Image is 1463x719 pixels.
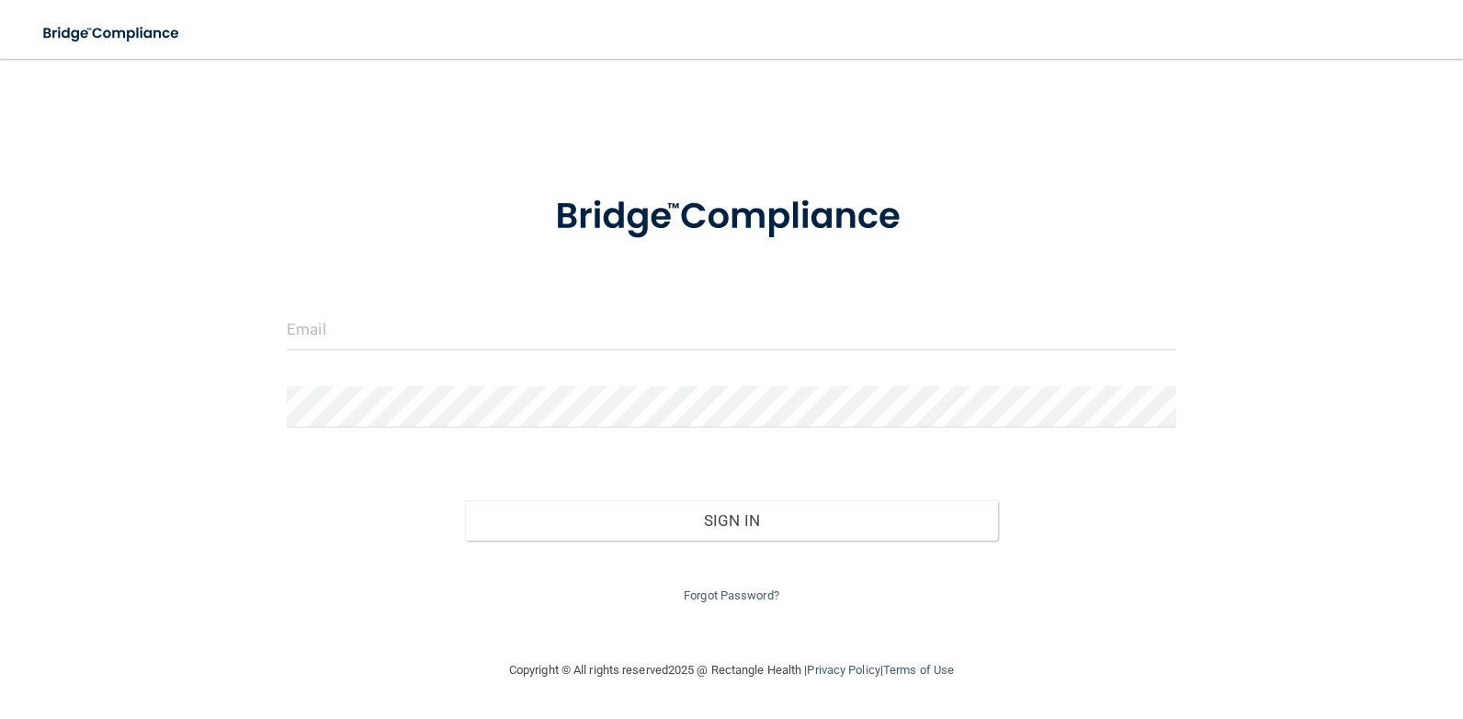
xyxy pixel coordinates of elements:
input: Email [287,309,1176,350]
img: bridge_compliance_login_screen.278c3ca4.svg [28,15,197,52]
img: bridge_compliance_login_screen.278c3ca4.svg [517,169,946,265]
a: Forgot Password? [684,588,779,602]
div: Copyright © All rights reserved 2025 @ Rectangle Health | | [396,641,1067,700]
button: Sign In [465,500,999,541]
a: Terms of Use [883,663,954,677]
a: Privacy Policy [807,663,879,677]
